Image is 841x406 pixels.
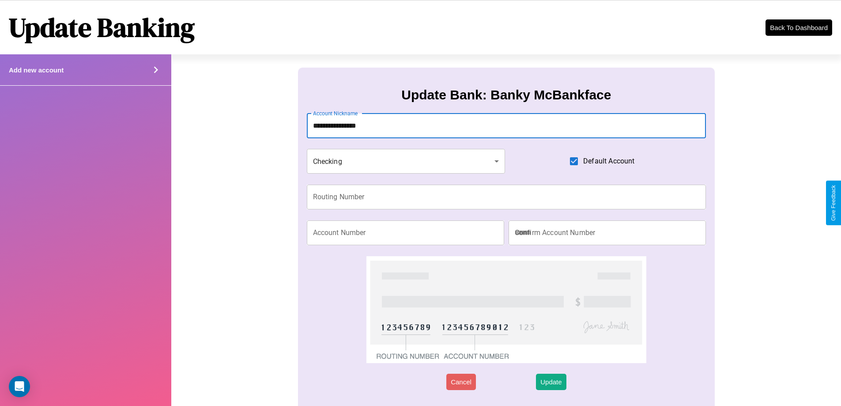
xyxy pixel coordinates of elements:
h3: Update Bank: Banky McBankface [401,87,611,102]
label: Account Nickname [313,110,358,117]
span: Default Account [583,156,634,167]
h4: Add new account [9,66,64,74]
button: Cancel [446,374,476,390]
div: Open Intercom Messenger [9,376,30,397]
button: Back To Dashboard [766,19,832,36]
button: Update [536,374,566,390]
div: Checking [307,149,505,174]
img: check [366,256,646,363]
div: Give Feedback [830,185,837,221]
h1: Update Banking [9,9,195,46]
